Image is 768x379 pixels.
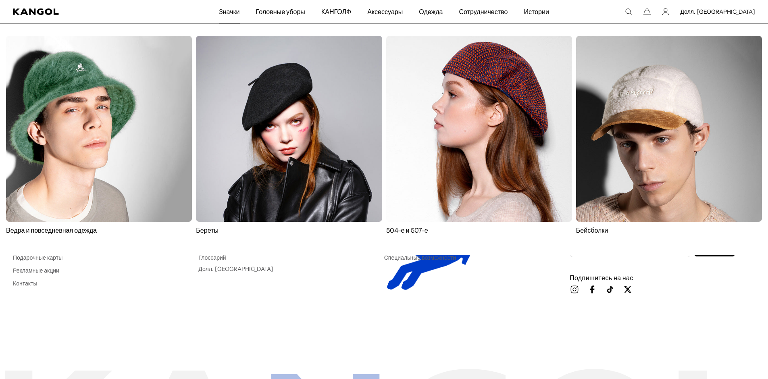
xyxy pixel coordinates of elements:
ya-tr-span: Сотрудничество [459,8,508,16]
ya-tr-span: Значки [219,8,239,16]
ya-tr-span: Головные уборы [256,8,305,16]
ya-tr-span: КАНГОЛФ [321,8,351,16]
ya-tr-span: Бейсболки [576,226,608,234]
a: Учетная запись [662,8,669,15]
a: Кангол [13,8,145,15]
a: 504-е и 507-е [386,36,572,235]
ya-tr-span: Истории [524,8,549,16]
a: Глоссарий [198,254,226,261]
a: Береты [196,36,382,235]
a: Бейсболки [576,36,762,243]
ya-tr-span: Ведра и повседневная одежда [6,226,97,234]
button: Долл. [GEOGRAPHIC_DATA] [198,265,273,273]
a: Ведра и повседневная одежда [6,36,192,235]
a: Подарочные карты [13,254,62,261]
button: Корзина [643,8,651,15]
a: Контакты [13,280,37,287]
ya-tr-span: Аксессуары [367,8,403,16]
ya-tr-span: Подпишитесь на нас [570,274,633,282]
summary: Ищите здесь [625,8,632,15]
a: Специальные возможности [384,254,456,261]
button: Долл. [GEOGRAPHIC_DATA] [681,8,755,15]
ya-tr-span: 504-е и 507-е [386,226,428,234]
ya-tr-span: Одежда [419,8,443,16]
a: Рекламные акции [13,267,59,274]
ya-tr-span: Береты [196,226,219,234]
